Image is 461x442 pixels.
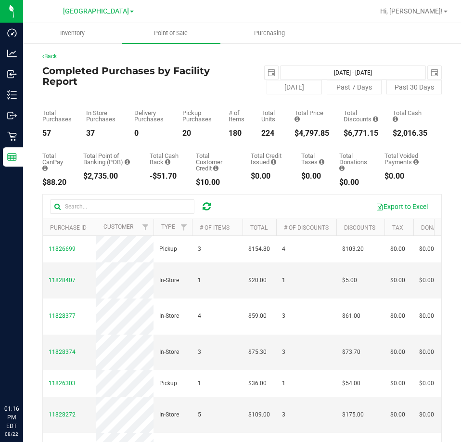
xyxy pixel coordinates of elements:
[220,23,319,43] a: Purchasing
[393,116,398,122] i: Sum of the successful, non-voided cash payment transactions for all purchases in the date range. ...
[373,116,378,122] i: Sum of the discount values applied to the all purchases in the date range.
[342,410,364,419] span: $175.00
[248,348,267,357] span: $75.30
[49,246,76,252] span: 11826699
[390,379,405,388] span: $0.00
[342,276,357,285] span: $5.00
[122,23,220,43] a: Point of Sale
[248,379,267,388] span: $36.00
[198,379,201,388] span: 1
[265,66,278,79] span: select
[248,245,270,254] span: $154.80
[380,7,443,15] span: Hi, [PERSON_NAME]!
[390,312,405,321] span: $0.00
[339,179,370,186] div: $0.00
[159,348,179,357] span: In-Store
[198,276,201,285] span: 1
[339,165,345,171] i: Sum of all round-up-to-next-dollar total price adjustments for all purchases in the date range.
[301,153,325,165] div: Total Taxes
[428,66,441,79] span: select
[200,224,230,231] a: # of Items
[282,276,285,285] span: 1
[42,53,57,60] a: Back
[86,130,120,137] div: 37
[419,379,434,388] span: $0.00
[7,90,17,100] inline-svg: Inventory
[7,131,17,141] inline-svg: Retail
[125,159,130,165] i: Sum of the successful, non-voided point-of-banking payment transactions, both via payment termina...
[134,130,168,137] div: 0
[7,49,17,58] inline-svg: Analytics
[42,110,72,122] div: Total Purchases
[198,312,201,321] span: 4
[386,80,442,94] button: Past 30 Days
[284,224,329,231] a: # of Discounts
[248,312,267,321] span: $59.00
[248,410,270,419] span: $109.00
[159,410,179,419] span: In-Store
[42,165,48,171] i: Sum of the successful, non-voided CanPay payment transactions for all purchases in the date range.
[229,110,247,122] div: # of Items
[83,153,136,165] div: Total Point of Banking (POB)
[42,179,69,186] div: $88.20
[10,365,38,394] iframe: Resource center
[196,153,236,171] div: Total Customer Credit
[251,172,286,180] div: $0.00
[23,23,122,43] a: Inventory
[370,198,434,215] button: Export to Excel
[419,348,434,357] span: $0.00
[182,130,214,137] div: 20
[150,153,181,165] div: Total Cash Back
[86,110,120,122] div: In Store Purchases
[159,312,179,321] span: In-Store
[390,245,405,254] span: $0.00
[282,348,285,357] span: 3
[261,130,280,137] div: 224
[419,312,434,321] span: $0.00
[390,276,405,285] span: $0.00
[7,69,17,79] inline-svg: Inbound
[49,277,76,284] span: 11828407
[295,110,329,122] div: Total Price
[159,379,177,388] span: Pickup
[47,29,98,38] span: Inventory
[301,172,325,180] div: $0.00
[282,410,285,419] span: 3
[196,179,236,186] div: $10.00
[419,276,434,285] span: $0.00
[392,224,403,231] a: Tax
[419,410,434,419] span: $0.00
[344,224,375,231] a: Discounts
[251,153,286,165] div: Total Credit Issued
[213,165,218,171] i: Sum of the successful, non-voided payments using account credit for all purchases in the date range.
[261,110,280,122] div: Total Units
[344,130,378,137] div: $6,771.15
[42,130,72,137] div: 57
[248,276,267,285] span: $20.00
[421,224,449,231] a: Donation
[4,404,19,430] p: 01:16 PM EDT
[165,159,170,165] i: Sum of the cash-back amounts from rounded-up electronic payments for all purchases in the date ra...
[295,116,300,122] i: Sum of the total prices of all purchases in the date range.
[7,28,17,38] inline-svg: Dashboard
[390,410,405,419] span: $0.00
[198,245,201,254] span: 3
[198,410,201,419] span: 5
[83,172,136,180] div: $2,735.00
[384,172,427,180] div: $0.00
[390,348,405,357] span: $0.00
[138,219,154,235] a: Filter
[319,159,324,165] i: Sum of the total taxes for all purchases in the date range.
[103,223,133,230] a: Customer
[42,65,242,87] h4: Completed Purchases by Facility Report
[393,130,427,137] div: $2,016.35
[339,153,370,171] div: Total Donations
[49,312,76,319] span: 11828377
[161,223,175,230] a: Type
[198,348,201,357] span: 3
[413,159,419,165] i: Sum of all voided payment transaction amounts, excluding tips and transaction fees, for all purch...
[384,153,427,165] div: Total Voided Payments
[4,430,19,438] p: 08/22
[49,349,76,355] span: 11828374
[7,152,17,162] inline-svg: Reports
